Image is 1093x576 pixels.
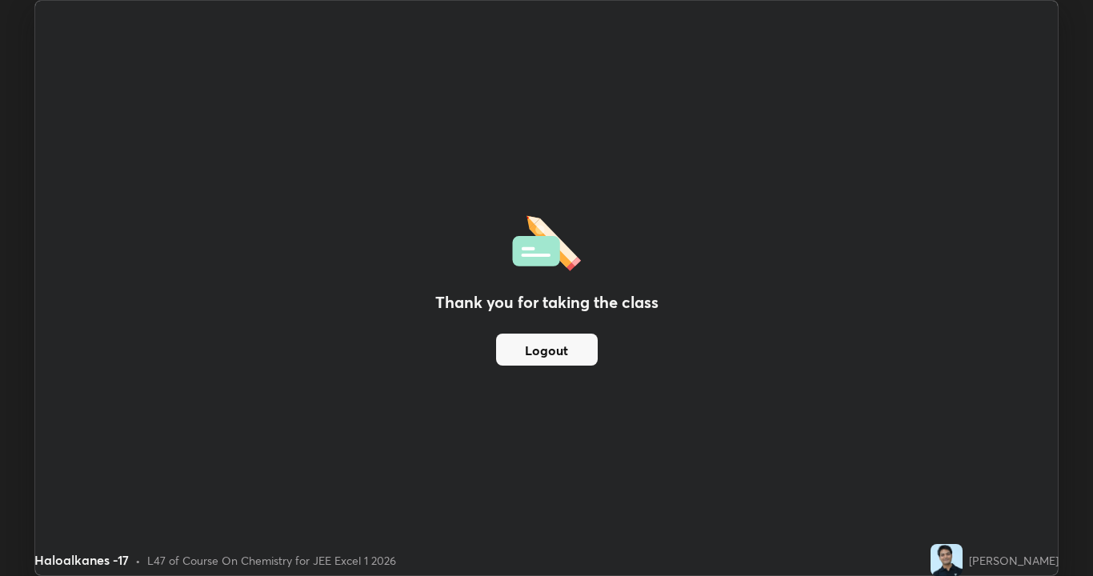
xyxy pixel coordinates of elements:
[435,290,659,314] h2: Thank you for taking the class
[135,552,141,569] div: •
[931,544,963,576] img: a66c93c3f3b24783b2fbdc83a771ea14.jpg
[969,552,1059,569] div: [PERSON_NAME]
[34,550,129,570] div: Haloalkanes -17
[512,210,581,271] img: offlineFeedback.1438e8b3.svg
[496,334,598,366] button: Logout
[147,552,396,569] div: L47 of Course On Chemistry for JEE Excel 1 2026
